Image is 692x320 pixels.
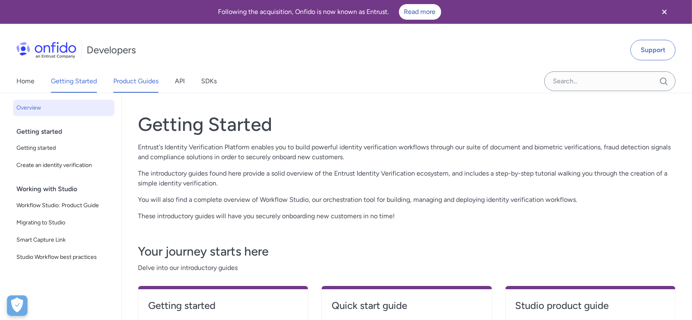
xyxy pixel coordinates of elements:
span: Getting started [16,143,111,153]
a: Quick start guide [332,299,481,319]
a: Home [16,70,34,93]
span: Delve into our introductory guides [138,263,676,273]
div: Getting started [16,123,118,140]
a: Studio Workflow best practices [13,249,115,265]
a: Getting Started [51,70,97,93]
div: Working with Studio [16,181,118,197]
a: Product Guides [113,70,158,93]
a: Support [630,40,676,60]
a: Migrating to Studio [13,215,115,231]
span: Create an identity verification [16,160,111,170]
img: Onfido Logo [16,42,76,58]
p: Entrust's Identity Verification Platform enables you to build powerful identity verification work... [138,142,676,162]
span: Overview [16,103,111,113]
span: Migrating to Studio [16,218,111,228]
a: Overview [13,100,115,116]
h3: Your journey starts here [138,243,676,260]
button: Open Preferences [7,295,27,316]
span: Studio Workflow best practices [16,252,111,262]
h1: Developers [87,43,136,57]
h1: Getting Started [138,113,676,136]
p: These introductory guides will have you securely onboarding new customers in no time! [138,211,676,221]
a: Getting started [148,299,298,319]
a: Studio product guide [516,299,665,319]
a: Getting started [13,140,115,156]
button: Close banner [649,2,680,22]
a: API [175,70,185,93]
a: Read more [399,4,441,20]
div: Cookie Preferences [7,295,27,316]
h4: Studio product guide [516,299,665,312]
a: Create an identity verification [13,157,115,174]
h4: Quick start guide [332,299,481,312]
a: Workflow Studio: Product Guide [13,197,115,214]
p: You will also find a complete overview of Workflow Studio, our orchestration tool for building, m... [138,195,676,205]
span: Workflow Studio: Product Guide [16,201,111,210]
input: Onfido search input field [544,71,676,91]
a: SDKs [201,70,217,93]
div: Following the acquisition, Onfido is now known as Entrust. [10,4,649,20]
p: The introductory guides found here provide a solid overview of the Entrust Identity Verification ... [138,169,676,188]
a: Smart Capture Link [13,232,115,248]
span: Smart Capture Link [16,235,111,245]
svg: Close banner [660,7,669,17]
h4: Getting started [148,299,298,312]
